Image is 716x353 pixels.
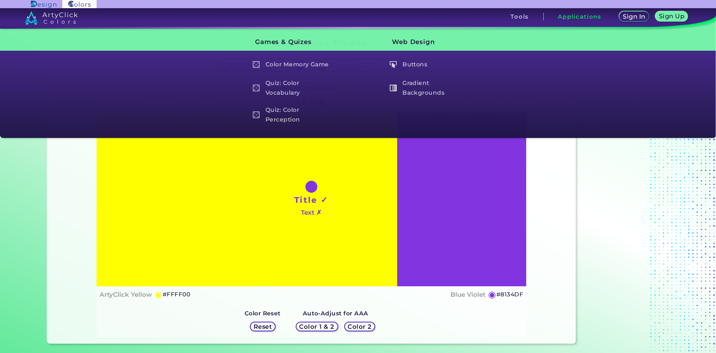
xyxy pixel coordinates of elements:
[511,14,529,19] h3: Tools
[303,310,368,317] strong: Auto-Adjust for AAA
[450,289,486,300] h4: Blue Violet
[496,290,523,299] h5: #8134DF
[349,324,370,329] h5: Color 2
[163,290,190,299] h5: #FFFF00
[249,104,336,126] h5: Quiz: Color Perception
[154,290,163,299] h5: ◉
[100,289,152,300] h4: ArtyClick Yellow
[249,78,336,99] h5: Quiz: Color Vocabulary
[25,11,78,25] img: logo_artyclick_colors_white.svg
[621,12,648,21] a: Sign In
[248,57,336,72] a: Color Memory Game
[657,12,687,21] a: Sign Up
[390,85,397,92] img: icon_gradient_white.svg
[245,310,281,317] strong: Color Reset
[31,1,56,8] img: ArtyClick Design logo
[242,33,336,51] h3: Games & Quizes
[386,57,473,72] h5: Buttons
[253,61,260,68] img: icon_game_white.svg
[254,324,271,329] h5: Reset
[253,85,260,92] img: icon_game_white.svg
[558,14,602,19] h3: Applications
[386,78,473,99] h5: Gradient Backgrounds
[386,57,474,72] a: Buttons
[380,33,474,51] h3: Web Design
[624,14,644,19] h5: Sign In
[386,78,474,99] a: Gradient Backgrounds
[294,194,329,205] h1: Title ✓
[249,57,336,72] h5: Color Memory Game
[301,324,333,329] h5: Color 1 & 2
[660,13,683,19] h5: Sign Up
[488,290,496,299] h5: ◉
[253,111,260,119] img: icon_game_white.svg
[248,104,336,126] a: Quiz: Color Perception
[301,207,321,218] h4: Text ✗
[390,61,397,68] img: icon_click_button_white.svg
[248,78,336,99] a: Quiz: Color Vocabulary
